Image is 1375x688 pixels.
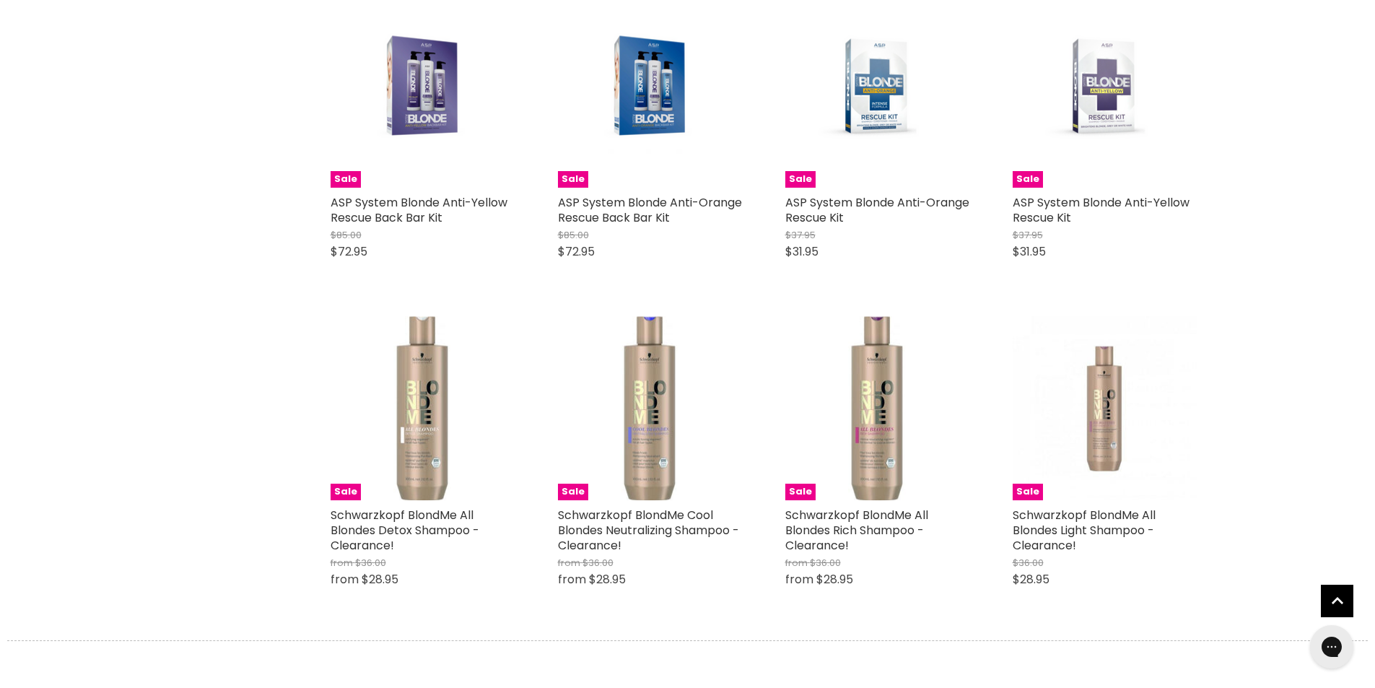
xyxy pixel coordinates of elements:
span: Sale [785,484,816,500]
iframe: Gorgias live chat messenger [1303,620,1361,674]
span: $31.95 [785,243,819,260]
img: ASP System Blonde Anti-Yellow Rescue Back Bar Kit [338,4,506,188]
a: Schwarzkopf BlondMe All Blondes Rich Shampoo - Clearance! [785,507,928,554]
span: $28.95 [816,571,853,588]
img: Schwarzkopf BlondMe Cool Blondes Neutralizing Shampoo - Clearance! [558,316,742,500]
span: Sale [558,171,588,188]
span: from [558,571,586,588]
span: $37.95 [785,228,816,242]
span: $28.95 [1013,571,1049,588]
a: ASP System Blonde Anti-Orange Rescue Back Bar KitSale [558,4,742,188]
a: ASP System Blonde Anti-Yellow Rescue Back Bar Kit [331,194,507,226]
a: Schwarzkopf BlondMe All Blondes Detox Shampoo - Clearance!Sale [331,316,515,500]
a: ASP System Blonde Anti-Yellow Rescue KitSale [1013,4,1197,188]
span: from [331,571,359,588]
span: from [331,556,353,570]
span: $85.00 [331,228,362,242]
span: $36.00 [1013,556,1044,570]
img: ASP System Blonde Anti-Yellow Rescue Kit [1020,4,1188,188]
span: $37.95 [1013,228,1043,242]
img: ASP System Blonde Anti-Orange Rescue Kit [793,4,961,188]
span: $36.00 [355,556,386,570]
span: $36.00 [582,556,614,570]
a: ASP System Blonde Anti-Orange Rescue Back Bar Kit [558,194,742,226]
span: $28.95 [362,571,398,588]
span: from [558,556,580,570]
span: Sale [785,171,816,188]
a: ASP System Blonde Anti-Orange Rescue Kit [785,194,969,226]
span: $72.95 [558,243,595,260]
span: Sale [331,171,361,188]
a: Schwarzkopf BlondMe All Blondes Detox Shampoo - Clearance! [331,507,479,554]
span: $36.00 [810,556,841,570]
a: ASP System Blonde Anti-Orange Rescue KitSale [785,4,969,188]
img: ASP System Blonde Anti-Orange Rescue Back Bar Kit [565,4,733,188]
span: Sale [558,484,588,500]
span: $28.95 [589,571,626,588]
img: Schwarzkopf BlondMe All Blondes Detox Shampoo - Clearance! [331,316,515,500]
a: Schwarzkopf BlondMe Cool Blondes Neutralizing Shampoo - Clearance! [558,507,739,554]
a: ASP System Blonde Anti-Yellow Rescue Back Bar KitSale [331,4,515,188]
span: $85.00 [558,228,589,242]
span: from [785,556,808,570]
img: Schwarzkopf BlondMe All Blondes Light Shampoo - Clearance! [1013,316,1197,500]
a: Schwarzkopf BlondMe All Blondes Light Shampoo - Clearance!Sale [1013,316,1197,500]
a: ASP System Blonde Anti-Yellow Rescue Kit [1013,194,1190,226]
span: $72.95 [331,243,367,260]
span: from [785,571,813,588]
a: Schwarzkopf BlondMe Cool Blondes Neutralizing Shampoo - Clearance!Sale [558,316,742,500]
span: Sale [1013,484,1043,500]
span: Sale [331,484,361,500]
span: $31.95 [1013,243,1046,260]
span: Sale [1013,171,1043,188]
a: Schwarzkopf BlondMe All Blondes Light Shampoo - Clearance! [1013,507,1156,554]
a: Schwarzkopf BlondMe All Blondes Rich Shampoo - Clearance!Sale [785,316,969,500]
img: Schwarzkopf BlondMe All Blondes Rich Shampoo - Clearance! [785,316,969,500]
